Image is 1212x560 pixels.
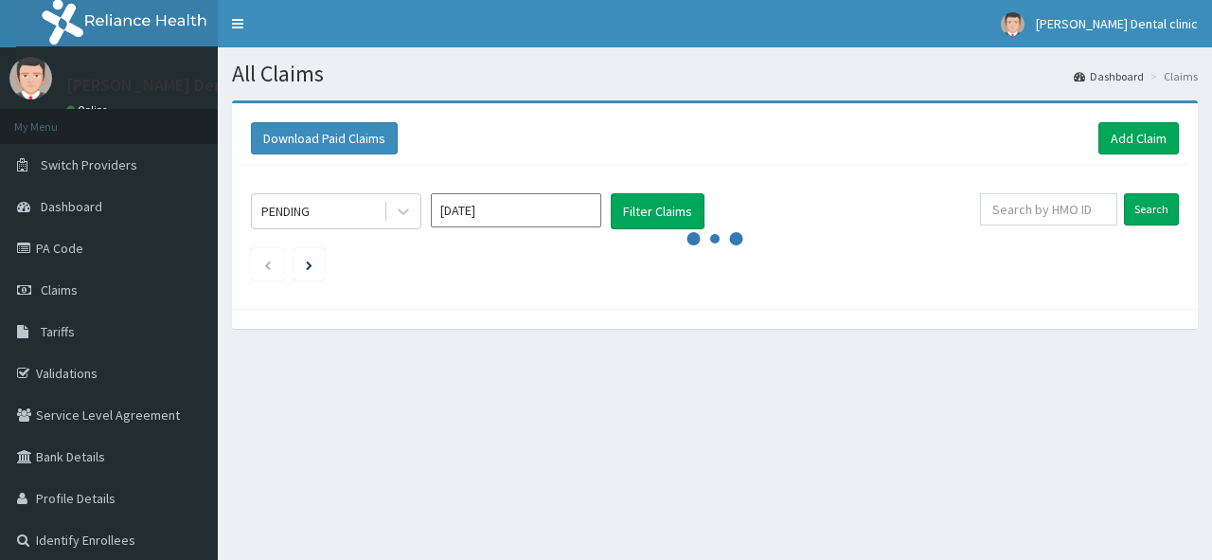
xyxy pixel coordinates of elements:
img: User Image [1001,12,1025,36]
input: Search [1124,193,1179,226]
button: Download Paid Claims [251,122,398,154]
span: Claims [41,281,78,298]
input: Search by HMO ID [980,193,1117,226]
input: Select Month and Year [431,193,601,227]
button: Filter Claims [611,193,704,229]
p: [PERSON_NAME] Dental clinic [66,77,287,94]
a: Dashboard [1074,68,1144,84]
svg: audio-loading [686,210,743,267]
a: Next page [306,256,312,273]
h1: All Claims [232,62,1198,86]
a: Add Claim [1098,122,1179,154]
span: Switch Providers [41,156,137,173]
a: Online [66,103,112,117]
span: [PERSON_NAME] Dental clinic [1036,15,1198,32]
li: Claims [1146,68,1198,84]
div: PENDING [261,202,310,221]
img: User Image [9,57,52,99]
span: Tariffs [41,323,75,340]
a: Previous page [263,256,272,273]
span: Dashboard [41,198,102,215]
